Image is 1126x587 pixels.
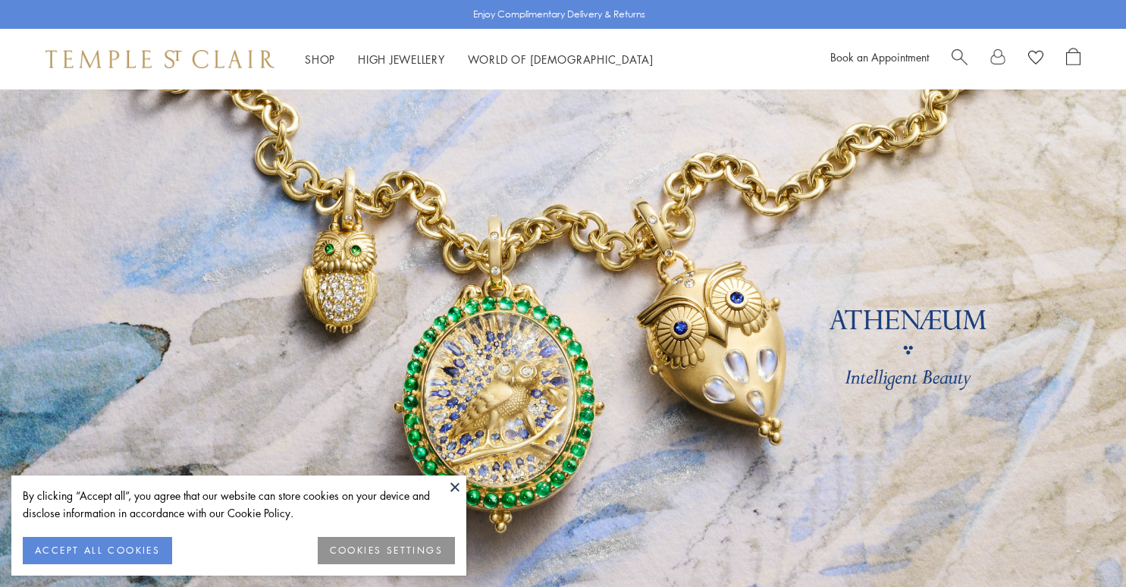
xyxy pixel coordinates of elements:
nav: Main navigation [305,50,654,69]
a: ShopShop [305,52,335,67]
a: High JewelleryHigh Jewellery [358,52,445,67]
a: Open Shopping Bag [1066,48,1081,71]
button: COOKIES SETTINGS [318,537,455,564]
a: World of [DEMOGRAPHIC_DATA]World of [DEMOGRAPHIC_DATA] [468,52,654,67]
p: Enjoy Complimentary Delivery & Returns [473,7,645,22]
a: View Wishlist [1028,48,1043,71]
button: ACCEPT ALL COOKIES [23,537,172,564]
div: By clicking “Accept all”, you agree that our website can store cookies on your device and disclos... [23,487,455,522]
iframe: Gorgias live chat messenger [1050,516,1111,572]
a: Search [952,48,968,71]
img: Temple St. Clair [45,50,274,68]
a: Book an Appointment [830,49,929,64]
